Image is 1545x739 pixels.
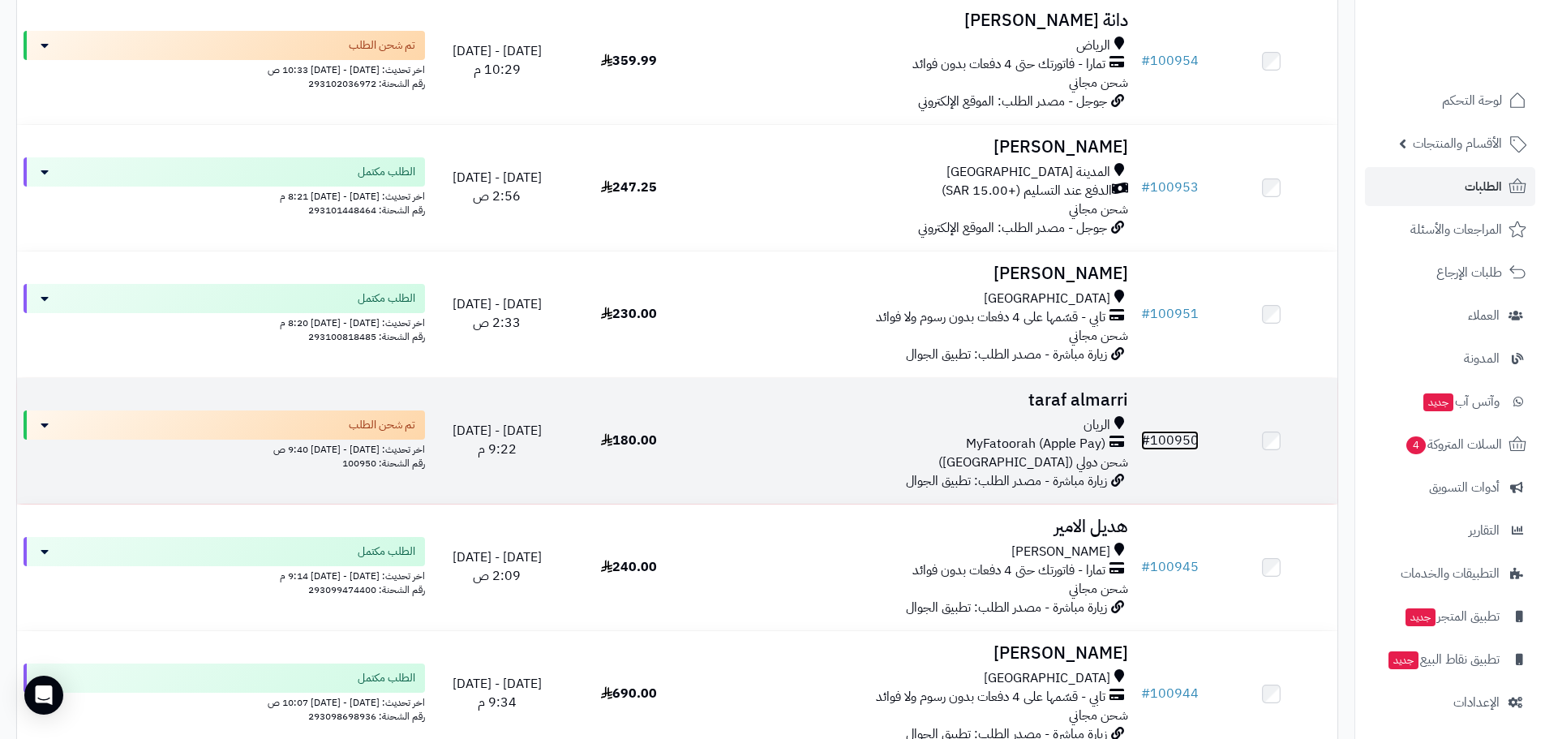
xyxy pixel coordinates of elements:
span: لوحة التحكم [1442,89,1502,112]
span: تم شحن الطلب [349,417,415,433]
a: لوحة التحكم [1365,81,1535,120]
span: رقم الشحنة: 293102036972 [308,76,425,91]
span: شحن مجاني [1069,579,1128,599]
a: التقارير [1365,511,1535,550]
a: التطبيقات والخدمات [1365,554,1535,593]
a: السلات المتروكة4 [1365,425,1535,464]
span: # [1141,684,1150,703]
span: التقارير [1469,519,1500,542]
span: [GEOGRAPHIC_DATA] [984,669,1110,688]
span: [GEOGRAPHIC_DATA] [984,290,1110,308]
span: الدفع عند التسليم (+15.00 SAR) [942,182,1112,200]
span: [DATE] - [DATE] 2:33 ص [453,294,542,333]
span: 240.00 [601,557,657,577]
a: وآتس آبجديد [1365,382,1535,421]
span: زيارة مباشرة - مصدر الطلب: تطبيق الجوال [906,471,1107,491]
a: طلبات الإرجاع [1365,253,1535,292]
span: زيارة مباشرة - مصدر الطلب: تطبيق الجوال [906,598,1107,617]
span: [DATE] - [DATE] 2:09 ص [453,548,542,586]
span: جديد [1423,393,1453,411]
h3: دانة [PERSON_NAME] [702,11,1128,30]
span: رقم الشحنة: 293099474400 [308,582,425,597]
span: الريان [1084,416,1110,435]
span: # [1141,557,1150,577]
span: تمارا - فاتورتك حتى 4 دفعات بدون فوائد [912,55,1105,74]
span: الرياض [1076,37,1110,55]
a: #100945 [1141,557,1199,577]
span: تابي - قسّمها على 4 دفعات بدون رسوم ولا فوائد [876,308,1105,327]
span: الطلب مكتمل [358,290,415,307]
span: شحن مجاني [1069,326,1128,346]
span: رقم الشحنة: 293098698936 [308,709,425,724]
a: تطبيق نقاط البيعجديد [1365,640,1535,679]
span: العملاء [1468,304,1500,327]
h3: [PERSON_NAME] [702,138,1128,157]
span: # [1141,178,1150,197]
div: اخر تحديث: [DATE] - [DATE] 8:21 م [24,187,425,204]
img: logo-2.png [1435,43,1530,77]
span: 4 [1406,436,1426,454]
span: زيارة مباشرة - مصدر الطلب: تطبيق الجوال [906,345,1107,364]
span: رقم الشحنة: 293100818485 [308,329,425,344]
span: المدينة [GEOGRAPHIC_DATA] [946,163,1110,182]
div: اخر تحديث: [DATE] - [DATE] 8:20 م [24,313,425,330]
a: المدونة [1365,339,1535,378]
a: #100953 [1141,178,1199,197]
span: [PERSON_NAME] [1011,543,1110,561]
div: اخر تحديث: [DATE] - [DATE] 10:33 ص [24,60,425,77]
a: #100954 [1141,51,1199,71]
h3: هديل الامير [702,518,1128,536]
a: المراجعات والأسئلة [1365,210,1535,249]
span: 230.00 [601,304,657,324]
span: تطبيق المتجر [1404,605,1500,628]
span: 247.25 [601,178,657,197]
span: الطلب مكتمل [358,544,415,560]
div: Open Intercom Messenger [24,676,63,715]
span: جديد [1406,608,1436,626]
span: المراجعات والأسئلة [1410,218,1502,241]
span: 690.00 [601,684,657,703]
div: اخر تحديث: [DATE] - [DATE] 9:14 م [24,566,425,583]
span: تمارا - فاتورتك حتى 4 دفعات بدون فوائد [912,561,1105,580]
span: رقم الشحنة: 293101448464 [308,203,425,217]
div: اخر تحديث: [DATE] - [DATE] 9:40 ص [24,440,425,457]
span: # [1141,51,1150,71]
a: العملاء [1365,296,1535,335]
span: # [1141,431,1150,450]
span: تابي - قسّمها على 4 دفعات بدون رسوم ولا فوائد [876,688,1105,707]
span: شحن مجاني [1069,200,1128,219]
span: 180.00 [601,431,657,450]
a: تطبيق المتجرجديد [1365,597,1535,636]
span: الإعدادات [1453,691,1500,714]
span: أدوات التسويق [1429,476,1500,499]
span: الطلبات [1465,175,1502,198]
span: تم شحن الطلب [349,37,415,54]
span: تطبيق نقاط البيع [1387,648,1500,671]
a: #100950 [1141,431,1199,450]
span: التطبيقات والخدمات [1401,562,1500,585]
span: جوجل - مصدر الطلب: الموقع الإلكتروني [918,218,1107,238]
h3: taraf almarri [702,391,1128,410]
span: # [1141,304,1150,324]
span: المدونة [1464,347,1500,370]
a: #100951 [1141,304,1199,324]
span: رقم الشحنة: 100950 [342,456,425,470]
span: طلبات الإرجاع [1436,261,1502,284]
span: [DATE] - [DATE] 9:34 م [453,674,542,712]
span: شحن مجاني [1069,73,1128,92]
a: أدوات التسويق [1365,468,1535,507]
span: [DATE] - [DATE] 9:22 م [453,421,542,459]
span: شحن دولي ([GEOGRAPHIC_DATA]) [938,453,1128,472]
span: جديد [1388,651,1418,669]
span: [DATE] - [DATE] 2:56 ص [453,168,542,206]
span: الطلب مكتمل [358,164,415,180]
span: MyFatoorah (Apple Pay) [966,435,1105,453]
span: الأقسام والمنتجات [1413,132,1502,155]
span: الطلب مكتمل [358,670,415,686]
a: الإعدادات [1365,683,1535,722]
span: وآتس آب [1422,390,1500,413]
span: جوجل - مصدر الطلب: الموقع الإلكتروني [918,92,1107,111]
span: شحن مجاني [1069,706,1128,725]
h3: [PERSON_NAME] [702,264,1128,283]
h3: [PERSON_NAME] [702,644,1128,663]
